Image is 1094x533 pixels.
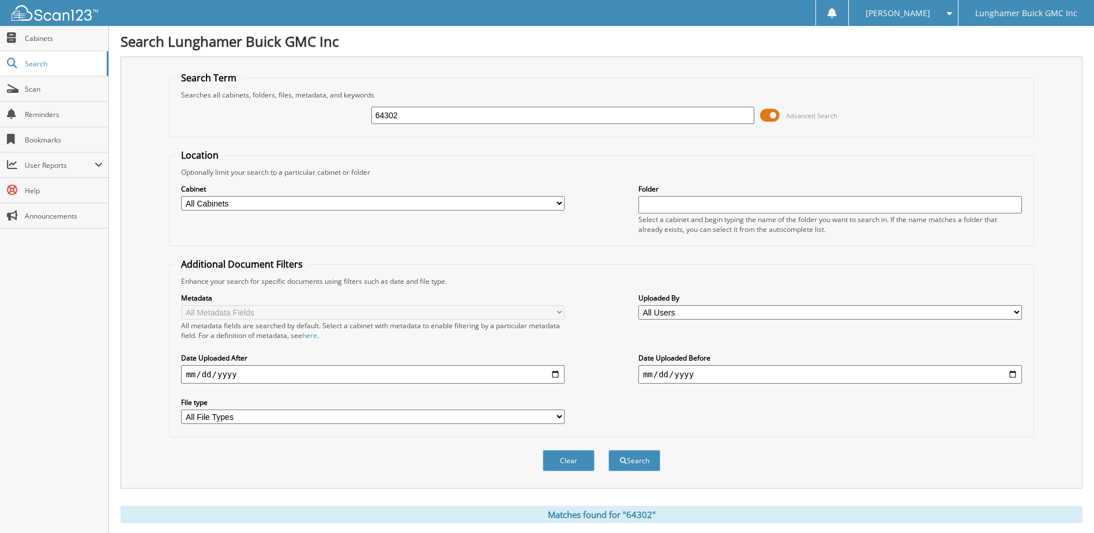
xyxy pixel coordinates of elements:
[25,211,103,221] span: Announcements
[25,110,103,119] span: Reminders
[638,184,1022,194] label: Folder
[25,59,101,69] span: Search
[121,32,1082,51] h1: Search Lunghamer Buick GMC Inc
[175,167,1027,177] div: Optionally limit your search to a particular cabinet or folder
[866,10,930,17] span: [PERSON_NAME]
[181,397,565,407] label: File type
[121,506,1082,523] div: Matches found for "64302"
[608,450,660,471] button: Search
[25,84,103,94] span: Scan
[181,321,565,340] div: All metadata fields are searched by default. Select a cabinet with metadata to enable filtering b...
[181,365,565,384] input: start
[175,72,242,84] legend: Search Term
[175,149,224,162] legend: Location
[181,184,565,194] label: Cabinet
[25,160,95,170] span: User Reports
[638,215,1022,234] div: Select a cabinet and begin typing the name of the folder you want to search in. If the name match...
[638,293,1022,303] label: Uploaded By
[175,276,1027,286] div: Enhance your search for specific documents using filters such as date and file type.
[638,353,1022,363] label: Date Uploaded Before
[786,111,837,120] span: Advanced Search
[25,135,103,145] span: Bookmarks
[175,90,1027,100] div: Searches all cabinets, folders, files, metadata, and keywords
[181,293,565,303] label: Metadata
[12,5,98,21] img: scan123-logo-white.svg
[181,353,565,363] label: Date Uploaded After
[175,258,309,271] legend: Additional Document Filters
[25,186,103,196] span: Help
[638,365,1022,384] input: end
[543,450,595,471] button: Clear
[25,33,103,43] span: Cabinets
[975,10,1077,17] span: Lunghamer Buick GMC Inc
[302,331,317,340] a: here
